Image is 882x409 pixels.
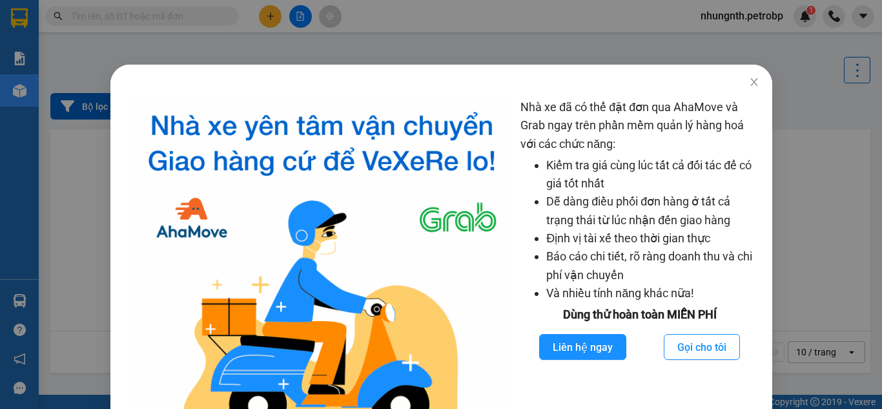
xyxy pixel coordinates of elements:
[553,339,613,355] span: Liên hệ ngay
[546,247,759,284] li: Báo cáo chi tiết, rõ ràng doanh thu và chi phí vận chuyển
[735,65,772,101] button: Close
[664,334,740,360] button: Gọi cho tôi
[539,334,626,360] button: Liên hệ ngay
[546,229,759,247] li: Định vị tài xế theo thời gian thực
[677,339,726,355] span: Gọi cho tôi
[546,156,759,193] li: Kiểm tra giá cùng lúc tất cả đối tác để có giá tốt nhất
[748,77,759,87] span: close
[520,306,759,324] div: Dùng thử hoàn toàn MIỄN PHÍ
[546,284,759,302] li: Và nhiều tính năng khác nữa!
[546,193,759,229] li: Dễ dàng điều phối đơn hàng ở tất cả trạng thái từ lúc nhận đến giao hàng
